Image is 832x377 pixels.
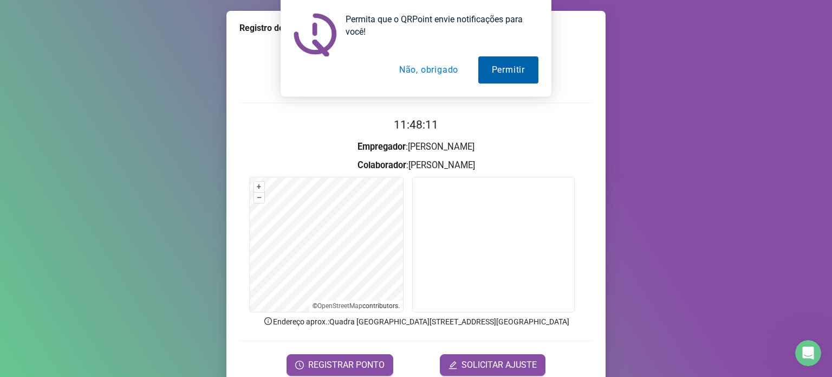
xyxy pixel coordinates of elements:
[287,354,393,376] button: REGISTRAR PONTO
[254,193,264,203] button: –
[357,160,406,170] strong: Colaborador
[357,142,406,152] strong: Empregador
[263,316,273,326] span: info-circle
[386,56,472,84] button: Não, obrigado
[478,56,538,84] button: Permitir
[317,302,362,310] a: OpenStreetMap
[239,316,593,328] p: Endereço aprox. : Quadra [GEOGRAPHIC_DATA][STREET_ADDRESS][GEOGRAPHIC_DATA]
[448,361,457,369] span: edit
[308,359,385,372] span: REGISTRAR PONTO
[294,13,337,56] img: notification icon
[440,354,545,376] button: editSOLICITAR AJUSTE
[394,118,438,131] time: 11:48:11
[313,302,400,310] li: © contributors.
[795,340,821,366] iframe: Intercom live chat
[254,182,264,192] button: +
[337,13,538,38] div: Permita que o QRPoint envie notificações para você!
[461,359,537,372] span: SOLICITAR AJUSTE
[295,361,304,369] span: clock-circle
[239,140,593,154] h3: : [PERSON_NAME]
[239,158,593,172] h3: : [PERSON_NAME]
